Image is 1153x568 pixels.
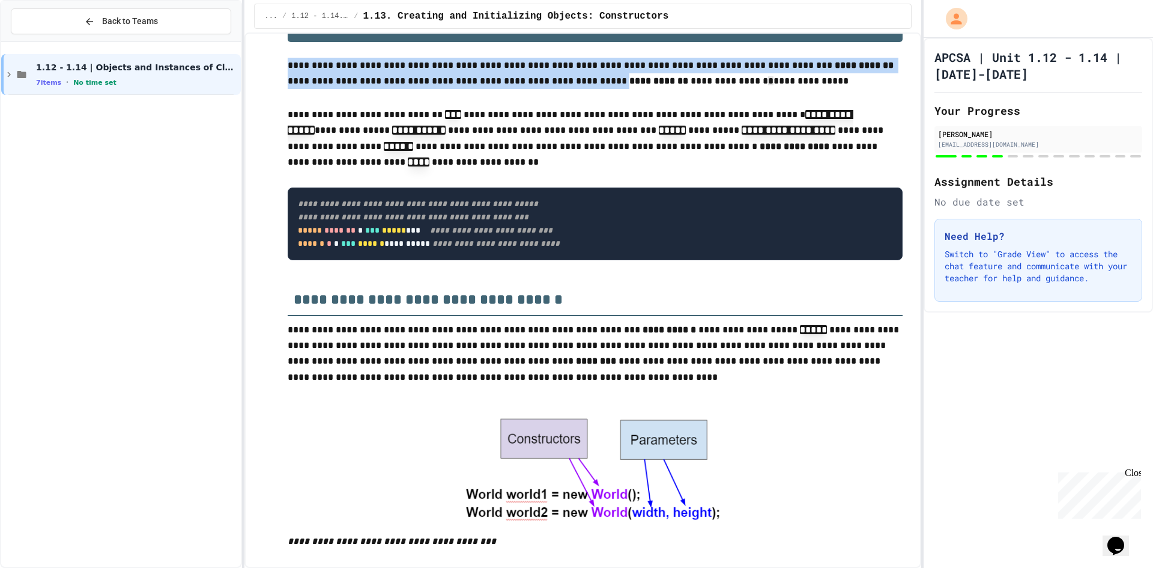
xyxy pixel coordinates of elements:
h3: Need Help? [945,229,1132,243]
span: • [66,78,68,87]
span: Back to Teams [102,15,158,28]
span: No time set [73,79,117,87]
span: / [282,11,286,21]
h1: APCSA | Unit 1.12 - 1.14 | [DATE]-[DATE] [934,49,1142,82]
iframe: chat widget [1103,520,1141,556]
span: 1.12 - 1.14. | Lessons and Notes [291,11,349,21]
span: ... [264,11,277,21]
h2: Assignment Details [934,173,1142,190]
iframe: chat widget [1053,468,1141,519]
div: [EMAIL_ADDRESS][DOMAIN_NAME] [938,140,1139,149]
div: Chat with us now!Close [5,5,83,76]
span: 1.12 - 1.14 | Objects and Instances of Classes [36,62,238,73]
p: Switch to "Grade View" to access the chat feature and communicate with your teacher for help and ... [945,248,1132,284]
span: 1.13. Creating and Initializing Objects: Constructors [363,9,668,23]
div: No due date set [934,195,1142,209]
button: Back to Teams [11,8,231,34]
span: / [354,11,358,21]
h2: Your Progress [934,102,1142,119]
div: [PERSON_NAME] [938,129,1139,139]
div: My Account [933,5,970,32]
span: 7 items [36,79,61,87]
